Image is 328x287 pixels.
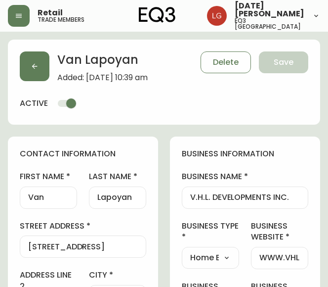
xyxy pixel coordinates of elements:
[207,6,227,26] img: 2638f148bab13be18035375ceda1d187
[57,73,148,82] span: Added: [DATE] 10:39 am
[213,57,239,68] span: Delete
[89,171,146,182] label: last name
[38,17,84,23] h5: trade members
[38,9,63,17] span: Retail
[235,2,304,18] span: [DATE][PERSON_NAME]
[89,270,146,281] label: city
[182,171,308,182] label: business name
[251,221,308,243] label: business website
[139,7,175,23] img: logo
[57,51,148,73] h2: Van Lapoyan
[20,221,146,232] label: street address
[182,148,308,159] h4: business information
[235,18,304,30] h5: eq3 [GEOGRAPHIC_DATA]
[20,148,146,159] h4: contact information
[259,253,300,263] input: https://www.designshop.com
[201,51,251,73] button: Delete
[20,98,48,109] h4: active
[20,171,77,182] label: first name
[182,221,239,243] label: business type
